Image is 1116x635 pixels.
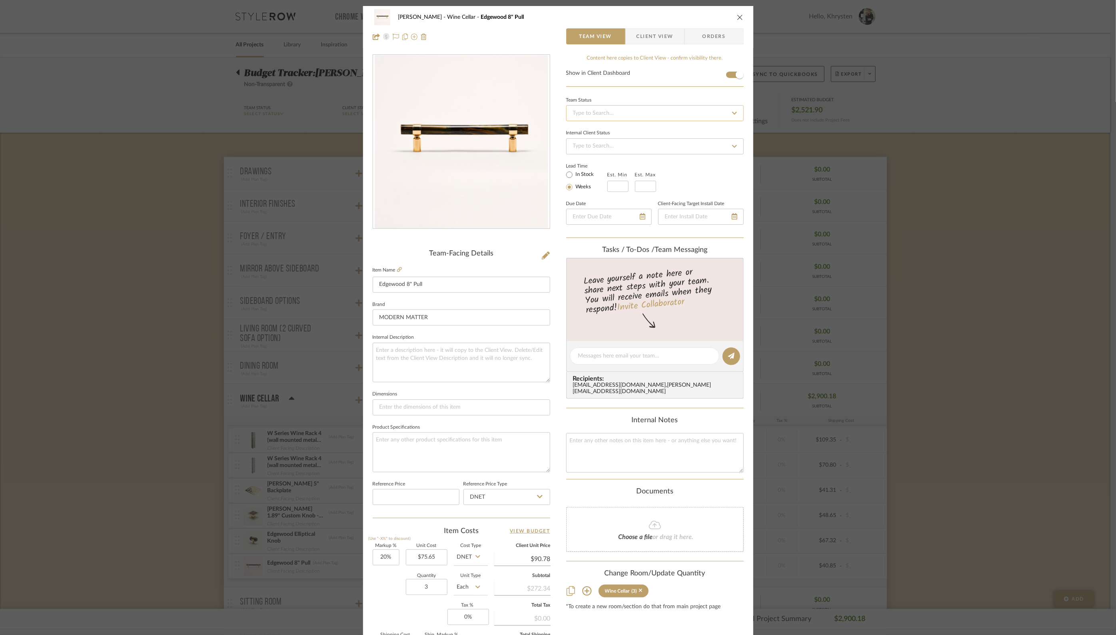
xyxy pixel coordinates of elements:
[566,131,610,135] div: Internal Client Status
[494,603,551,607] label: Total Tax
[406,574,447,578] label: Quantity
[602,246,655,254] span: Tasks / To-Dos /
[398,14,447,20] span: [PERSON_NAME]
[658,202,725,206] label: Client-Facing Target Install Date
[373,277,550,293] input: Enter Item Name
[373,55,550,229] div: 0
[373,310,550,325] input: Enter Brand
[447,14,481,20] span: Wine Cellar
[373,392,397,396] label: Dimensions
[373,425,420,429] label: Product Specifications
[632,588,637,594] div: (3)
[375,55,548,229] img: b3027a95-0ac8-402a-89f7-b4a5f365aa7c_436x436.jpg
[565,264,745,317] div: Leave yourself a note here or share next steps with your team. You will receive emails when they ...
[373,526,550,536] div: Item Costs
[566,170,607,192] mat-radio-group: Select item type
[373,267,402,274] label: Item Name
[454,544,488,548] label: Cost Type
[566,162,607,170] label: Lead Time
[605,588,630,594] div: Wine Cellar
[373,482,405,486] label: Reference Price
[658,209,744,225] input: Enter Install Date
[566,416,744,425] div: Internal Notes
[454,574,488,578] label: Unit Type
[510,526,550,536] a: View Budget
[653,534,694,540] span: or drag it here.
[566,138,744,154] input: Type to Search…
[619,534,653,540] span: Choose a file
[566,105,744,121] input: Type to Search…
[373,303,385,307] label: Brand
[421,34,427,40] img: Remove from project
[494,581,551,595] div: $272.34
[637,28,673,44] span: Client View
[494,611,551,625] div: $0.00
[494,544,551,548] label: Client Unit Price
[373,335,414,339] label: Internal Description
[566,202,586,206] label: Due Date
[635,172,656,178] label: Est. Max
[566,569,744,578] div: Change Room/Update Quantity
[573,382,740,395] div: [EMAIL_ADDRESS][DOMAIN_NAME] , [PERSON_NAME][EMAIL_ADDRESS][DOMAIN_NAME]
[481,14,524,20] span: Edgewood 8" Pull
[373,399,550,415] input: Enter the dimensions of this item
[463,482,507,486] label: Reference Price Type
[494,574,551,578] label: Subtotal
[447,603,488,607] label: Tax %
[566,246,744,255] div: team Messaging
[566,98,592,102] div: Team Status
[566,487,744,496] div: Documents
[694,28,735,44] span: Orders
[579,28,612,44] span: Team View
[616,295,685,315] a: Invite Collaborator
[373,250,550,258] div: Team-Facing Details
[574,171,594,178] label: In Stock
[373,544,399,548] label: Markup %
[406,544,447,548] label: Unit Cost
[566,209,652,225] input: Enter Due Date
[574,184,591,191] label: Weeks
[566,54,744,62] div: Content here copies to Client View - confirm visibility there.
[607,172,628,178] label: Est. Min
[737,14,744,21] button: close
[566,604,744,610] div: *To create a new room/section do that from main project page
[573,375,740,382] span: Recipients:
[373,9,392,25] img: b3027a95-0ac8-402a-89f7-b4a5f365aa7c_48x40.jpg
